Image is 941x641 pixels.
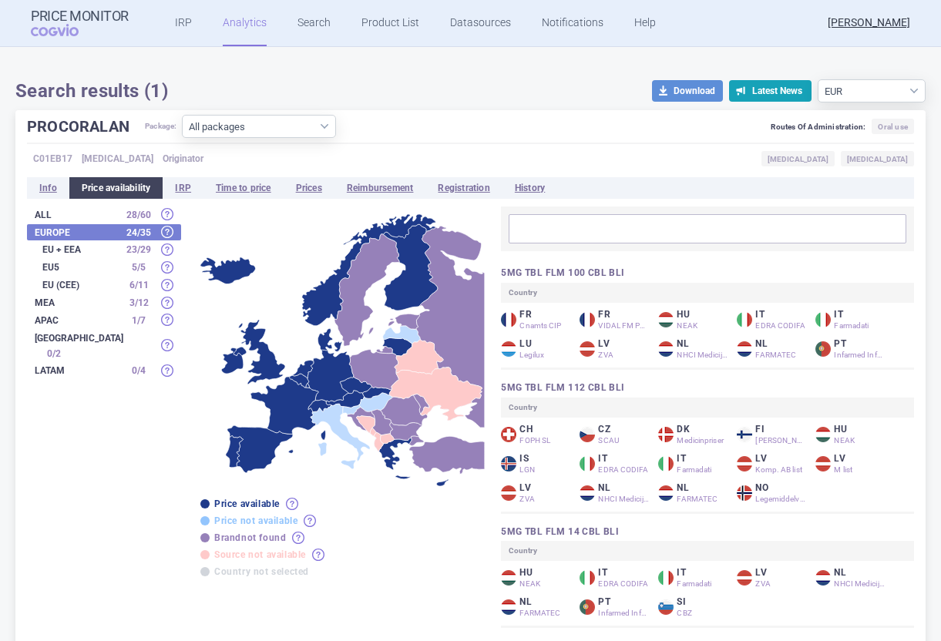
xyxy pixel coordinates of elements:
img: Netherlands [580,485,595,501]
li: Registration [425,177,502,199]
img: Italy [737,312,752,327]
div: IT [658,567,728,589]
div: LV [737,567,806,589]
img: Hungary [815,427,831,442]
div: EU5 5/5 [27,259,181,275]
span: C01EB17 [33,151,72,166]
div: ZVA [598,351,649,360]
h3: 5MG TBL FLM 112 CBL BLI [501,381,914,394]
div: EU (CEE) 6/11 [27,277,181,293]
div: FARMATEC [519,609,570,618]
img: Italy [580,456,595,472]
h1: Search results (1) [15,79,168,102]
div: Legemiddelverke [755,495,806,504]
div: ZVA [519,495,570,504]
img: Finland [737,427,752,442]
img: Netherlands [501,599,516,615]
div: NL [580,482,649,504]
div: Price not available [200,514,486,528]
div: NHCI Medicijnkosten [598,495,649,504]
img: Italy [658,570,674,586]
img: France [501,312,516,327]
div: FR [580,309,649,331]
div: Routes Of Administration: [771,119,914,139]
li: Price availability [69,177,163,199]
img: Czech Republic [580,427,595,442]
li: History [502,177,557,199]
span: Oral use [872,119,914,134]
div: NL [737,338,806,360]
img: Portugal [815,341,831,357]
div: NEAK [677,321,728,331]
li: Reimbursement [334,177,426,199]
span: COGVIO [31,24,100,36]
div: LV [501,482,570,504]
div: Komp. AB list [755,465,806,475]
div: CBZ [677,609,728,618]
div: NO [737,482,806,504]
div: LV [580,338,649,360]
strong: EU (CEE) [42,280,119,290]
div: Source not available [200,548,486,562]
img: Netherlands [658,485,674,501]
div: Medicinpriser [677,436,728,445]
div: NL [815,567,885,589]
div: 6 / 11 [119,277,158,293]
div: IT [580,567,649,589]
div: Legilux [519,351,570,360]
div: SCAU [598,436,649,445]
div: Farmadati [677,579,728,589]
div: Infarmed Infomed [598,609,649,618]
div: NL [658,482,728,504]
div: [GEOGRAPHIC_DATA] 0/2 [27,330,181,361]
span: [MEDICAL_DATA] [841,151,914,166]
div: M list [834,465,885,475]
div: DK [658,424,728,445]
div: Price available [200,497,486,511]
div: FARMATEC [755,351,806,360]
div: EDRA CODIFA [598,465,649,475]
div: Country not selected [200,565,486,579]
span: [MEDICAL_DATA] [82,151,153,166]
strong: LATAM [35,366,119,375]
div: IT [658,453,728,475]
div: ZVA [755,579,806,589]
img: Netherlands [658,341,674,357]
span: [MEDICAL_DATA] [761,151,835,166]
img: Slovenia [658,599,674,615]
div: 5 / 5 [119,260,158,275]
strong: Price Monitor [31,8,129,24]
img: Iceland [501,456,516,472]
div: NL [501,596,570,618]
strong: All [35,210,119,220]
img: Latvia [501,485,516,501]
div: IT [737,309,806,331]
img: Latvia [815,456,831,472]
span: Package: [145,115,177,138]
div: HU [658,309,728,331]
div: MEA 3/12 [27,294,181,310]
div: LV [815,453,885,475]
div: PT [815,338,885,360]
img: Netherlands [815,570,831,586]
strong: APAC [35,316,119,325]
button: Download [652,80,723,102]
button: Latest News [729,80,812,102]
div: Farmadati [677,465,728,475]
img: Latvia [580,341,595,357]
div: APAC 1/7 [27,312,181,328]
div: FARMATEC [677,495,728,504]
div: 1 / 7 [119,313,158,328]
div: Infarmed Infomed [834,351,885,360]
strong: EU5 [42,263,119,272]
div: LATAM 0/4 [27,363,181,379]
div: NEAK [519,579,570,589]
img: Italy [815,312,831,327]
img: France [580,312,595,327]
div: LV [737,453,806,475]
img: Hungary [658,312,674,327]
div: FI [737,424,806,445]
div: EDRA CODIFA [755,321,806,331]
div: PT [580,596,649,618]
img: Portugal [580,599,595,615]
